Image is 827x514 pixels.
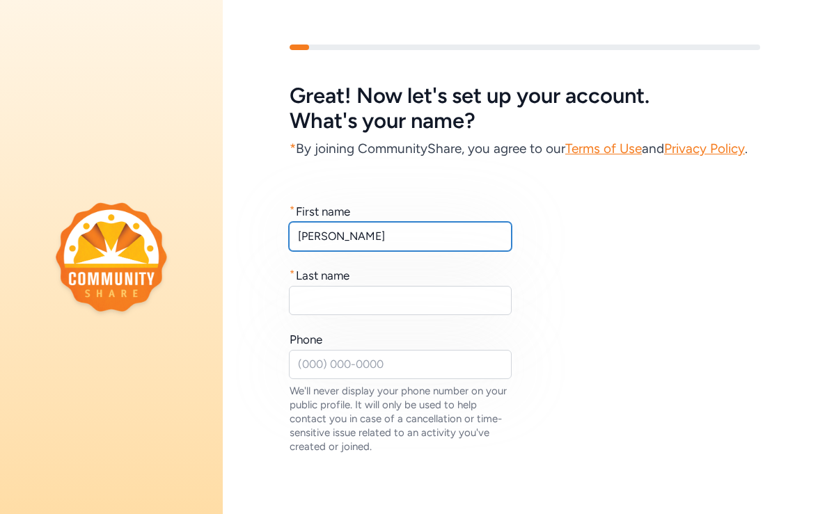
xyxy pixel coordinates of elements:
div: Phone [290,331,322,348]
div: What's your name? [290,109,760,134]
div: First name [296,203,350,220]
div: We'll never display your phone number on your public profile. It will only be used to help contac... [290,384,512,453]
input: (000) 000-0000 [289,350,512,379]
div: Great! Now let's set up your account. [290,83,760,109]
a: Terms of Use [565,140,642,156]
img: logo [56,202,167,312]
div: Last name [296,267,349,284]
div: By joining CommunityShare, you agree to our and . [290,139,760,159]
a: Privacy Policy [664,140,745,156]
